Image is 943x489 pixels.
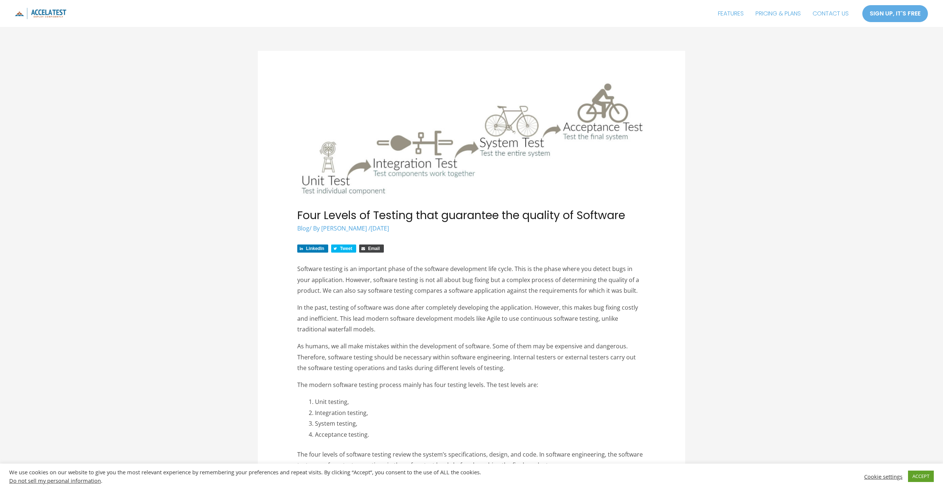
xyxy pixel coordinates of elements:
[9,477,101,484] a: Do not sell my personal information
[297,381,538,389] span: The modern software testing process mainly has four testing levels. The test levels are:
[315,409,368,417] span: Integration testing,
[371,224,389,232] span: [DATE]
[297,82,646,197] img: The Four Levels of Software Testing: Unit Test, Integration Test, System Test, Acceptance Test
[306,246,324,251] span: LinkedIn
[315,430,369,439] span: Acceptance testing.
[331,245,356,253] a: Share on Twitter
[297,342,636,372] span: As humans, we all make mistakes within the development of software. Some of them may be expensive...
[321,224,368,232] a: [PERSON_NAME]
[297,303,638,333] span: In the past, testing of software was done after completely developing the application. However, t...
[864,473,902,480] a: Cookie settings
[862,5,928,22] a: SIGN UP, IT'S FREE
[340,246,352,251] span: Tweet
[297,245,328,253] a: Share on LinkedIn
[297,209,646,222] h1: Four Levels of Testing that guarantee the quality of Software
[297,265,639,295] span: Software testing is an important phase of the software development life cycle. This is the phase ...
[297,224,309,232] a: Blog
[9,477,656,484] div: .
[297,224,646,233] div: / By /
[368,246,380,251] span: Email
[712,4,750,23] a: FEATURES
[807,4,855,23] a: CONTACT US
[315,398,349,406] span: Unit testing,
[712,4,855,23] nav: Site Navigation
[750,4,807,23] a: PRICING & PLANS
[321,224,367,232] span: [PERSON_NAME]
[908,471,934,482] a: ACCEPT
[359,245,384,253] a: Share via Email
[15,8,66,19] img: icon
[315,419,357,428] span: System testing,
[297,450,643,469] span: The four levels of software testing review the system’s specifications, design, and code. In soft...
[9,469,656,484] div: We use cookies on our website to give you the most relevant experience by remembering your prefer...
